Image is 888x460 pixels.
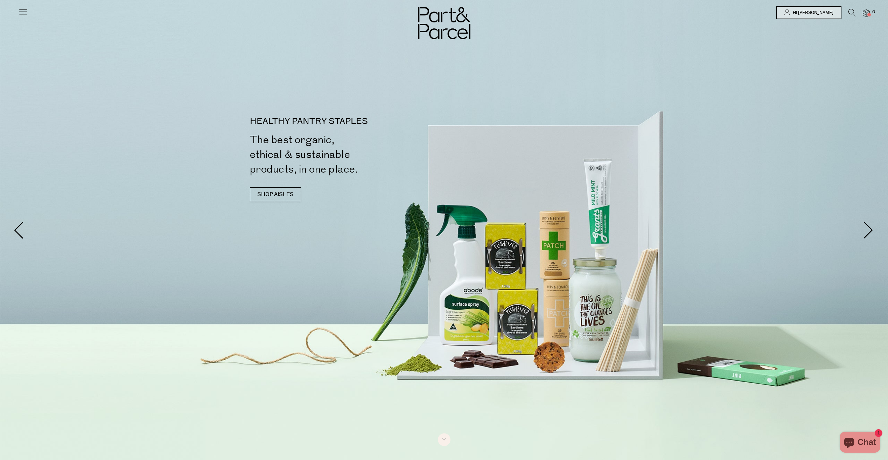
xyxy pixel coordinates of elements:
p: HEALTHY PANTRY STAPLES [250,117,447,126]
span: 0 [870,9,877,15]
a: SHOP AISLES [250,187,301,201]
a: 0 [863,9,870,17]
inbox-online-store-chat: Shopify online store chat [838,432,882,454]
h2: The best organic, ethical & sustainable products, in one place. [250,133,447,177]
img: Part&Parcel [418,7,470,39]
a: Hi [PERSON_NAME] [776,6,841,19]
span: Hi [PERSON_NAME] [791,10,833,16]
